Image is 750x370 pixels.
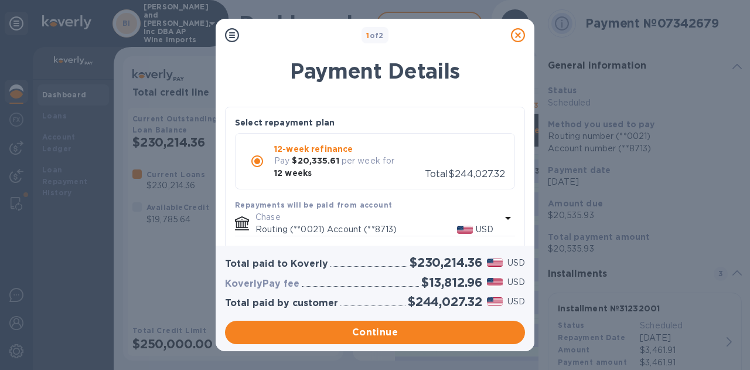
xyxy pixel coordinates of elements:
b: of 2 [366,31,384,40]
h3: KoverlyPay fee [225,279,299,290]
b: Repayments will be paid from account [235,201,392,209]
img: USD [457,226,473,234]
img: USD [487,259,503,267]
span: Total $244,027.32 [425,168,505,179]
p: Select repayment plan [235,117,335,128]
p: Chase [255,211,501,223]
p: per week for [342,155,395,167]
span: Continue [234,325,516,340]
p: Routing (**0021) Account (**8713) [255,223,457,236]
p: USD [507,296,525,308]
img: USD [487,297,503,305]
img: USD [487,278,503,286]
h1: Payment Details [225,59,525,83]
h2: $13,812.96 [421,275,482,290]
p: USD [507,257,525,269]
h2: $230,214.36 [410,255,482,270]
p: USD [507,276,525,288]
span: 1 [366,31,369,40]
h3: Total paid by customer [225,298,338,309]
p: Pay [274,155,289,167]
button: Continue [225,321,525,344]
h2: $244,027.32 [408,294,482,309]
b: 12 weeks [274,168,312,178]
h3: Total paid to Koverly [225,259,328,270]
b: $20,335.61 [292,156,339,165]
p: USD [476,223,493,236]
p: 12-week refinance [274,143,425,155]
